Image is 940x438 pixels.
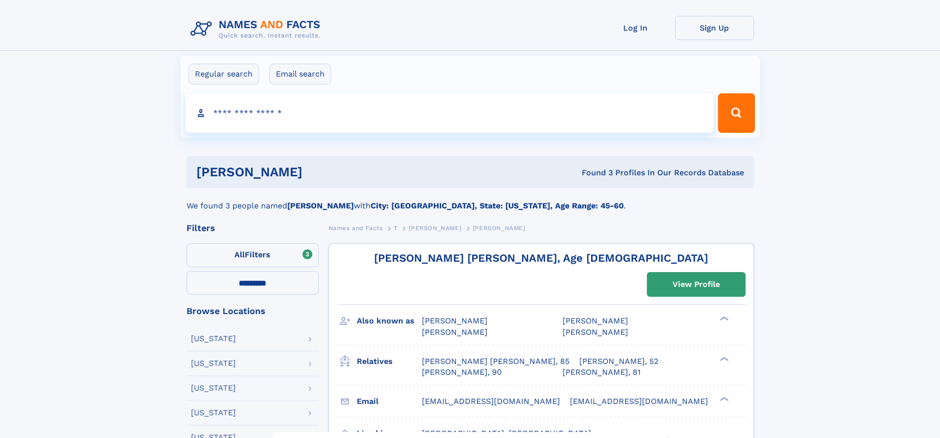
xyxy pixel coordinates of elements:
[191,335,236,343] div: [US_STATE]
[269,64,331,84] label: Email search
[675,16,754,40] a: Sign Up
[409,222,461,234] a: [PERSON_NAME]
[371,201,624,210] b: City: [GEOGRAPHIC_DATA], State: [US_STATE], Age Range: 45-60
[563,327,628,337] span: [PERSON_NAME]
[409,225,461,232] span: [PERSON_NAME]
[394,225,398,232] span: T
[196,166,442,178] h1: [PERSON_NAME]
[579,356,658,367] a: [PERSON_NAME], 52
[563,367,640,378] a: [PERSON_NAME], 81
[422,356,569,367] a: [PERSON_NAME] [PERSON_NAME], 85
[717,396,729,402] div: ❯
[191,359,236,367] div: [US_STATE]
[191,409,236,417] div: [US_STATE]
[329,222,383,234] a: Names and Facts
[187,307,319,316] div: Browse Locations
[188,64,259,84] label: Regular search
[570,397,708,406] span: [EMAIL_ADDRESS][DOMAIN_NAME]
[187,188,754,212] div: We found 3 people named with .
[442,167,744,178] div: Found 3 Profiles In Our Records Database
[422,429,591,438] span: [GEOGRAPHIC_DATA], [GEOGRAPHIC_DATA]
[191,384,236,392] div: [US_STATE]
[187,224,319,233] div: Filters
[357,393,422,410] h3: Email
[422,367,502,378] a: [PERSON_NAME], 90
[717,316,729,322] div: ❯
[422,316,488,325] span: [PERSON_NAME]
[717,356,729,362] div: ❯
[422,397,560,406] span: [EMAIL_ADDRESS][DOMAIN_NAME]
[234,250,245,259] span: All
[187,243,319,267] label: Filters
[186,93,714,133] input: search input
[718,93,754,133] button: Search Button
[357,353,422,370] h3: Relatives
[473,225,526,232] span: [PERSON_NAME]
[374,252,708,264] a: [PERSON_NAME] [PERSON_NAME], Age [DEMOGRAPHIC_DATA]
[596,16,675,40] a: Log In
[563,316,628,325] span: [PERSON_NAME]
[673,273,720,296] div: View Profile
[394,222,398,234] a: T
[287,201,354,210] b: [PERSON_NAME]
[357,313,422,329] h3: Also known as
[187,16,329,42] img: Logo Names and Facts
[422,327,488,337] span: [PERSON_NAME]
[647,273,745,296] a: View Profile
